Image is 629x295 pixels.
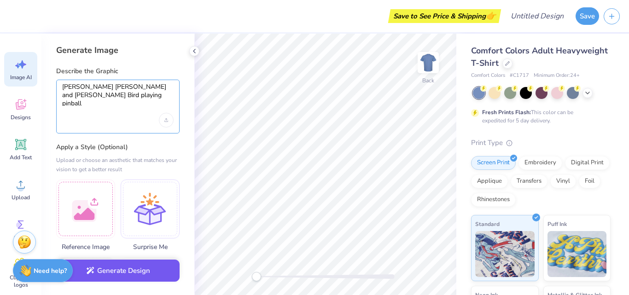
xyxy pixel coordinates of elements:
div: Save to See Price & Shipping [390,9,499,23]
div: Upload or choose an aesthetic that matches your vision to get a better result [56,156,180,174]
strong: Fresh Prints Flash: [482,109,531,116]
span: Comfort Colors Adult Heavyweight T-Shirt [471,45,608,69]
textarea: [PERSON_NAME] [PERSON_NAME] and [PERSON_NAME] Bird playing pinball [62,83,174,106]
span: Image AI [10,74,32,81]
button: Save [576,7,599,25]
div: Rhinestones [471,193,516,207]
span: Minimum Order: 24 + [534,72,580,80]
span: Surprise Me [121,242,180,252]
span: Reference Image [56,242,115,252]
span: Standard [475,219,500,229]
span: Puff Ink [547,219,567,229]
div: Accessibility label [252,272,261,281]
div: Generate Image [56,45,180,56]
label: Describe the Graphic [56,67,180,76]
div: Upload image [159,113,174,127]
img: Puff Ink [547,231,607,277]
div: Embroidery [518,156,562,170]
span: Add Text [10,154,32,161]
div: Screen Print [471,156,516,170]
span: Designs [11,114,31,121]
div: Digital Print [565,156,610,170]
div: Transfers [511,174,547,188]
label: Apply a Style (Optional) [56,143,180,152]
div: Foil [579,174,600,188]
span: Comfort Colors [471,72,505,80]
div: Vinyl [550,174,576,188]
div: Print Type [471,138,611,148]
span: 👉 [486,10,496,21]
input: Untitled Design [503,7,571,25]
div: Back [422,76,434,85]
div: This color can be expedited for 5 day delivery. [482,108,595,125]
strong: Need help? [34,266,67,275]
span: Upload [12,194,30,201]
img: Standard [475,231,535,277]
img: Back [419,53,437,72]
button: Generate Design [56,260,180,282]
div: Applique [471,174,508,188]
span: # C1717 [510,72,529,80]
span: Clipart & logos [6,274,36,289]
